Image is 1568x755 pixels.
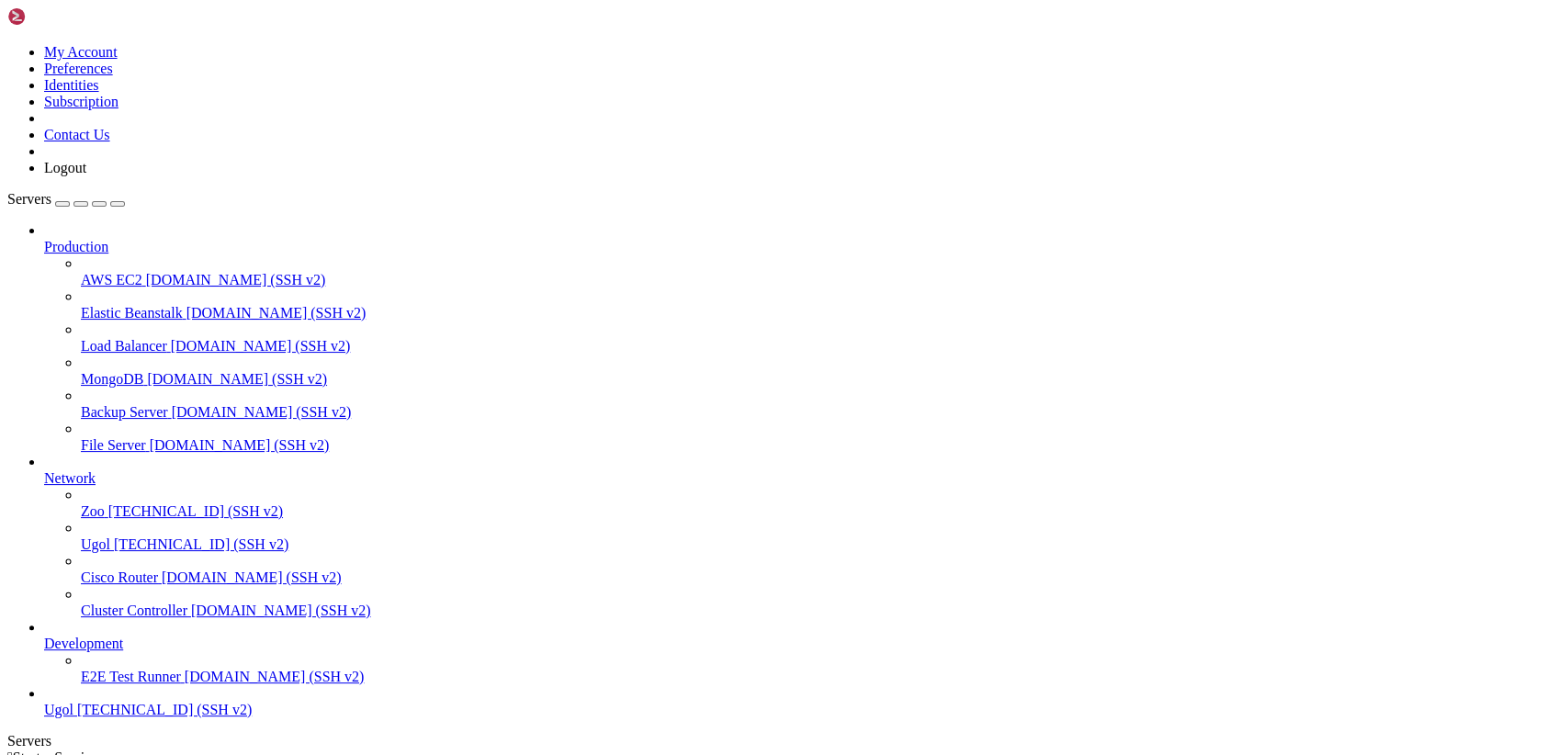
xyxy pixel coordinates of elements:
a: Development [44,636,1561,652]
li: Backup Server [DOMAIN_NAME] (SSH v2) [81,388,1561,421]
span: Production [44,239,108,254]
a: Contact Us [44,127,110,142]
li: Production [44,222,1561,454]
span: Elastic Beanstalk [81,305,183,321]
li: Load Balancer [DOMAIN_NAME] (SSH v2) [81,321,1561,355]
a: MongoDB [DOMAIN_NAME] (SSH v2) [81,371,1561,388]
li: E2E Test Runner [DOMAIN_NAME] (SSH v2) [81,652,1561,685]
li: Ugol [TECHNICAL_ID] (SSH v2) [44,685,1561,718]
a: Logout [44,160,86,175]
span: [DOMAIN_NAME] (SSH v2) [191,603,371,618]
span: Backup Server [81,404,168,420]
a: Elastic Beanstalk [DOMAIN_NAME] (SSH v2) [81,305,1561,321]
span: File Server [81,437,146,453]
span: Cisco Router [81,569,158,585]
span: [DOMAIN_NAME] (SSH v2) [147,371,327,387]
span: [DOMAIN_NAME] (SSH v2) [150,437,330,453]
span: [DOMAIN_NAME] (SSH v2) [186,305,367,321]
span: [DOMAIN_NAME] (SSH v2) [185,669,365,684]
div: Servers [7,733,1561,749]
span: [DOMAIN_NAME] (SSH v2) [171,338,351,354]
a: AWS EC2 [DOMAIN_NAME] (SSH v2) [81,272,1561,288]
li: Elastic Beanstalk [DOMAIN_NAME] (SSH v2) [81,288,1561,321]
span: AWS EC2 [81,272,142,287]
span: [TECHNICAL_ID] (SSH v2) [77,702,252,717]
a: Ugol [TECHNICAL_ID] (SSH v2) [44,702,1561,718]
a: Cluster Controller [DOMAIN_NAME] (SSH v2) [81,603,1561,619]
a: Production [44,239,1561,255]
a: File Server [DOMAIN_NAME] (SSH v2) [81,437,1561,454]
span: Development [44,636,123,651]
li: Cluster Controller [DOMAIN_NAME] (SSH v2) [81,586,1561,619]
span: Ugol [44,702,73,717]
a: Ugol [TECHNICAL_ID] (SSH v2) [81,536,1561,553]
a: My Account [44,44,118,60]
li: Ugol [TECHNICAL_ID] (SSH v2) [81,520,1561,553]
a: Zoo [TECHNICAL_ID] (SSH v2) [81,503,1561,520]
li: Development [44,619,1561,685]
span: Ugol [81,536,110,552]
span: MongoDB [81,371,143,387]
span: Cluster Controller [81,603,187,618]
a: Load Balancer [DOMAIN_NAME] (SSH v2) [81,338,1561,355]
li: Network [44,454,1561,619]
span: [TECHNICAL_ID] (SSH v2) [114,536,288,552]
span: Zoo [81,503,105,519]
span: [DOMAIN_NAME] (SSH v2) [146,272,326,287]
a: Identities [44,77,99,93]
span: Load Balancer [81,338,167,354]
span: Servers [7,191,51,207]
li: MongoDB [DOMAIN_NAME] (SSH v2) [81,355,1561,388]
a: Servers [7,191,125,207]
span: E2E Test Runner [81,669,181,684]
span: [DOMAIN_NAME] (SSH v2) [162,569,342,585]
li: AWS EC2 [DOMAIN_NAME] (SSH v2) [81,255,1561,288]
li: Cisco Router [DOMAIN_NAME] (SSH v2) [81,553,1561,586]
li: File Server [DOMAIN_NAME] (SSH v2) [81,421,1561,454]
span: Network [44,470,96,486]
a: Backup Server [DOMAIN_NAME] (SSH v2) [81,404,1561,421]
a: Subscription [44,94,118,109]
a: E2E Test Runner [DOMAIN_NAME] (SSH v2) [81,669,1561,685]
li: Zoo [TECHNICAL_ID] (SSH v2) [81,487,1561,520]
span: [DOMAIN_NAME] (SSH v2) [172,404,352,420]
span: [TECHNICAL_ID] (SSH v2) [108,503,283,519]
a: Cisco Router [DOMAIN_NAME] (SSH v2) [81,569,1561,586]
a: Preferences [44,61,113,76]
img: Shellngn [7,7,113,26]
a: Network [44,470,1561,487]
